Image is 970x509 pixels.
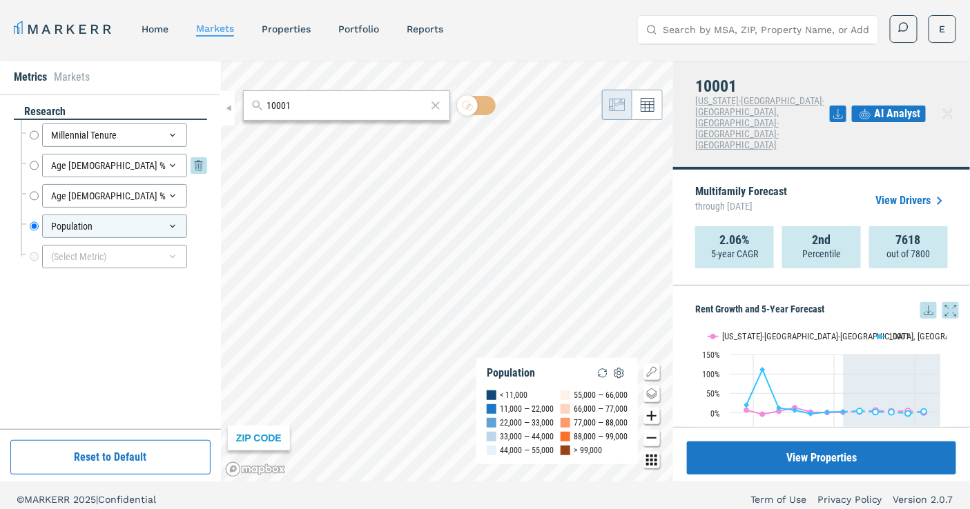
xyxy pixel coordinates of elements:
[262,23,311,34] a: properties
[802,247,841,261] p: Percentile
[611,365,628,381] img: Settings
[873,409,879,415] path: Thursday, 29 Jul, 20:00, 2.03. 10001.
[142,23,168,34] a: home
[876,192,948,209] a: View Drivers
[852,106,926,122] button: AI Analyst
[906,410,911,416] path: Sunday, 29 Jul, 20:00, -1.59. 10001.
[42,245,187,268] div: (Select Metric)
[10,440,211,475] button: Reset to Default
[42,184,187,208] div: Age [DEMOGRAPHIC_DATA] %
[487,366,535,380] div: Population
[574,443,602,457] div: > 99,000
[54,69,90,86] li: Markets
[500,443,554,457] div: 44,000 — 55,000
[719,233,750,247] strong: 2.06%
[708,331,861,342] button: Show New York-Newark-Jersey City, NY-NJ-PA
[695,95,824,150] span: [US_STATE]-[GEOGRAPHIC_DATA]-[GEOGRAPHIC_DATA], [GEOGRAPHIC_DATA]-[GEOGRAPHIC_DATA]-[GEOGRAPHIC_D...
[500,430,554,443] div: 33,000 — 44,000
[702,370,720,379] text: 100%
[875,331,911,342] button: Show 10001
[750,492,806,506] a: Term of Use
[574,430,628,443] div: 88,000 — 99,000
[643,363,660,380] button: Show/Hide Legend Map Button
[841,409,846,415] path: Tuesday, 29 Jul, 20:00, 2.66. 10001.
[687,441,956,475] button: View Properties
[594,365,611,381] img: Reload Legend
[407,23,443,34] a: reports
[875,106,921,122] span: AI Analyst
[196,23,234,34] a: markets
[857,408,863,414] path: Wednesday, 29 Jul, 20:00, 4.41. 10001.
[777,405,782,410] path: Thursday, 29 Jul, 20:00, 12.58. 10001.
[808,411,814,417] path: Saturday, 29 Jul, 20:00, -2.61. 10001.
[889,409,895,415] path: Saturday, 29 Jul, 20:00, 2.01. 10001.
[17,494,24,505] span: ©
[706,389,720,399] text: 50%
[338,23,379,34] a: Portfolio
[42,214,187,238] div: Population
[760,411,766,417] path: Wednesday, 29 Jul, 20:00, -3.34. New York-Newark-Jersey City, NY-NJ-PA.
[228,426,290,450] div: ZIP CODE
[73,494,98,505] span: 2025 |
[702,350,720,360] text: 150%
[793,408,798,413] path: Friday, 29 Jul, 20:00, 6.61. 10001.
[574,388,628,402] div: 55,000 — 66,000
[813,233,831,247] strong: 2nd
[500,402,554,416] div: 11,000 — 22,000
[221,61,674,482] canvas: Map
[663,16,870,43] input: Search by MSA, ZIP, Property Name, or Address
[695,319,959,457] div: Rent Growth and 5-Year Forecast. Highcharts interactive chart.
[940,22,946,36] span: E
[14,19,114,39] a: MARKERR
[857,408,927,416] g: 10001, line 4 of 4 with 5 data points.
[643,386,660,402] button: Change style map button
[574,402,628,416] div: 66,000 — 77,000
[922,409,927,415] path: Monday, 29 Jul, 20:00, 3.53. 10001.
[744,402,750,408] path: Monday, 29 Jul, 20:00, 19.95. 10001.
[14,69,47,86] li: Metrics
[695,186,787,215] p: Multifamily Forecast
[574,416,628,430] div: 77,000 — 88,000
[695,197,787,215] span: through [DATE]
[893,492,953,506] a: Version 2.0.7
[643,408,660,424] button: Zoom in map button
[643,452,660,468] button: Other options map button
[24,494,73,505] span: MARKERR
[695,302,959,319] h5: Rent Growth and 5-Year Forecast
[266,99,427,113] input: Search by MSA or ZIP Code
[98,494,156,505] span: Confidential
[42,154,187,177] div: Age [DEMOGRAPHIC_DATA] %
[896,233,921,247] strong: 7618
[695,319,947,457] svg: Interactive chart
[760,367,766,372] path: Wednesday, 29 Jul, 20:00, 110.76. 10001.
[42,123,187,147] div: Millennial Tenure
[225,461,286,477] a: Mapbox logo
[695,77,830,95] h4: 10001
[500,416,554,430] div: 22,000 — 33,000
[14,104,207,120] div: research
[643,430,660,446] button: Zoom out map button
[817,492,882,506] a: Privacy Policy
[500,388,527,402] div: < 11,000
[887,247,931,261] p: out of 7800
[711,247,758,261] p: 5-year CAGR
[744,408,750,413] path: Monday, 29 Jul, 20:00, 6.97. New York-Newark-Jersey City, NY-NJ-PA.
[710,409,720,419] text: 0%
[929,15,956,43] button: E
[825,410,831,415] path: Monday, 29 Jul, 20:00, 1.75. 10001.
